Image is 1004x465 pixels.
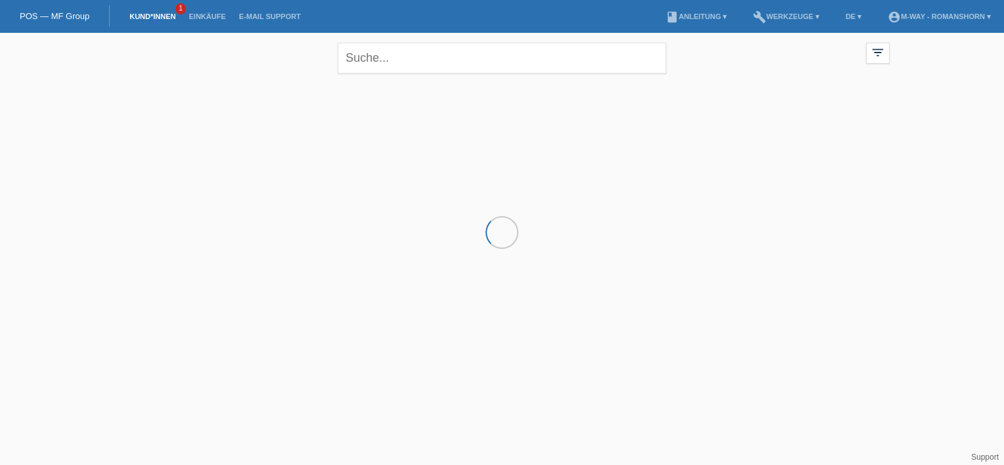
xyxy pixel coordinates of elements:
[20,11,89,21] a: POS — MF Group
[871,45,885,60] i: filter_list
[659,12,733,20] a: bookAnleitung ▾
[746,12,826,20] a: buildWerkzeuge ▾
[888,11,901,24] i: account_circle
[123,12,182,20] a: Kund*innen
[881,12,997,20] a: account_circlem-way - Romanshorn ▾
[971,453,999,462] a: Support
[338,43,666,74] input: Suche...
[753,11,766,24] i: build
[666,11,679,24] i: book
[839,12,868,20] a: DE ▾
[175,3,186,14] span: 1
[233,12,308,20] a: E-Mail Support
[182,12,232,20] a: Einkäufe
